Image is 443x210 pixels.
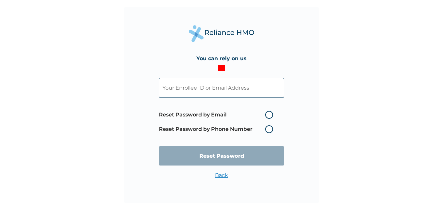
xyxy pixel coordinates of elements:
[215,172,228,178] a: Back
[189,25,254,42] img: Reliance Health's Logo
[196,55,247,61] h4: You can rely on us
[159,108,276,136] span: Password reset method
[159,125,276,133] label: Reset Password by Phone Number
[159,78,284,98] input: Your Enrollee ID or Email Address
[159,111,276,119] label: Reset Password by Email
[159,146,284,166] input: Reset Password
